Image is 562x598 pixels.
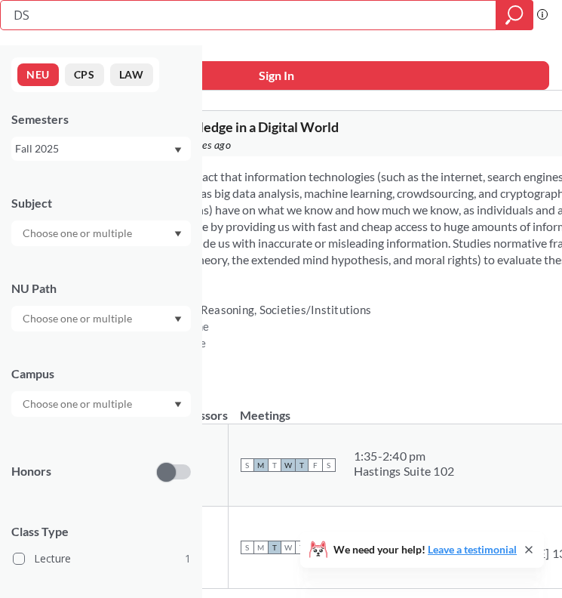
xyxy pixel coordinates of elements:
[15,310,142,328] input: Choose one or multiple
[428,543,517,556] a: Leave a testimonial
[185,550,191,567] span: 1
[11,280,191,297] div: NU Path
[11,195,191,211] div: Subject
[110,63,153,86] button: LAW
[354,448,455,464] div: 1:35 - 2:40 pm
[12,2,485,28] input: Class, professor, course number, "phrase"
[11,306,191,331] div: Dropdown arrow
[111,301,372,368] div: NUPaths: Prerequisites: Corequisites: Course fees:
[174,402,182,408] svg: Dropdown arrow
[174,231,182,237] svg: Dropdown arrow
[11,137,191,161] div: Fall 2025Dropdown arrow
[295,458,309,472] span: T
[15,224,142,242] input: Choose one or multiple
[268,541,281,554] span: T
[65,63,104,86] button: CPS
[241,541,254,554] span: S
[268,458,281,472] span: T
[17,63,59,86] button: NEU
[254,541,268,554] span: M
[505,5,524,26] svg: magnifying glass
[11,463,51,480] p: Honors
[254,458,268,472] span: M
[11,365,191,382] div: Campus
[4,61,549,90] button: Sign In
[11,111,191,128] div: Semesters
[322,458,336,472] span: S
[281,458,295,472] span: W
[160,303,372,316] span: Ethical Reasoning, Societies/Institutions
[309,458,322,472] span: F
[13,549,191,569] label: Lecture
[241,458,254,472] span: S
[15,140,173,157] div: Fall 2025
[281,541,295,554] span: W
[333,544,517,555] span: We need your help!
[174,147,182,153] svg: Dropdown arrow
[15,395,142,413] input: Choose one or multiple
[11,391,191,417] div: Dropdown arrow
[11,523,191,540] span: Class Type
[354,464,455,479] div: Hastings Suite 102
[111,119,339,135] span: DS 1300 : Knowledge in a Digital World
[295,541,309,554] span: T
[11,220,191,246] div: Dropdown arrow
[174,316,182,322] svg: Dropdown arrow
